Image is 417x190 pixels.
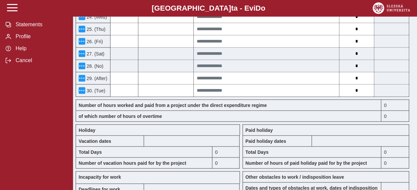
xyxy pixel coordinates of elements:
span: 28. (No) [85,63,104,69]
span: 24. (Wed) [85,14,107,20]
div: 0 [381,146,409,157]
span: 25. (Thu) [85,27,105,32]
b: Number of vacation hours paid for by the project [79,160,186,165]
span: Cancel [14,57,67,63]
b: Number of hours of paid holiday paid for by the project [245,160,367,165]
div: 0 [381,110,409,122]
b: [GEOGRAPHIC_DATA] a - Evi [20,4,397,13]
b: Holiday [79,127,96,133]
b: Paid holiday dates [245,138,286,143]
div: 0 [212,157,240,168]
div: 0 [212,146,240,157]
b: Other obstacles to work / indisposition leave [245,174,344,179]
span: Statements [14,22,67,28]
span: Profile [14,34,67,40]
button: Menu [79,26,85,32]
button: Menu [79,87,85,94]
span: D [255,4,261,12]
span: 29. (After) [85,76,107,81]
b: Number of hours worked and paid from a project under the direct expenditure regime [79,102,267,108]
div: Fond pracovní doby (176 h) a součet hodin (0 h) se neshodují! [381,99,409,110]
b: Total Days [245,149,269,154]
b: of which number of hours of overtime [79,113,162,119]
img: logo_web_su.png [373,2,410,14]
button: Menu [79,38,85,45]
span: Help [14,46,67,51]
span: t [231,4,233,12]
button: Menu [79,50,85,57]
button: Menu [79,13,85,20]
span: 27. (Sat) [85,51,104,56]
button: Menu [79,75,85,81]
span: o [261,4,265,12]
b: Paid holiday [245,127,273,133]
b: Total Days [79,149,102,154]
span: 30. (Tue) [85,88,105,93]
div: 0 [381,157,409,168]
span: 26. (Fri) [85,39,103,44]
button: Menu [79,62,85,69]
b: Vacation dates [79,138,111,143]
b: Incapacity for work [79,174,121,179]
